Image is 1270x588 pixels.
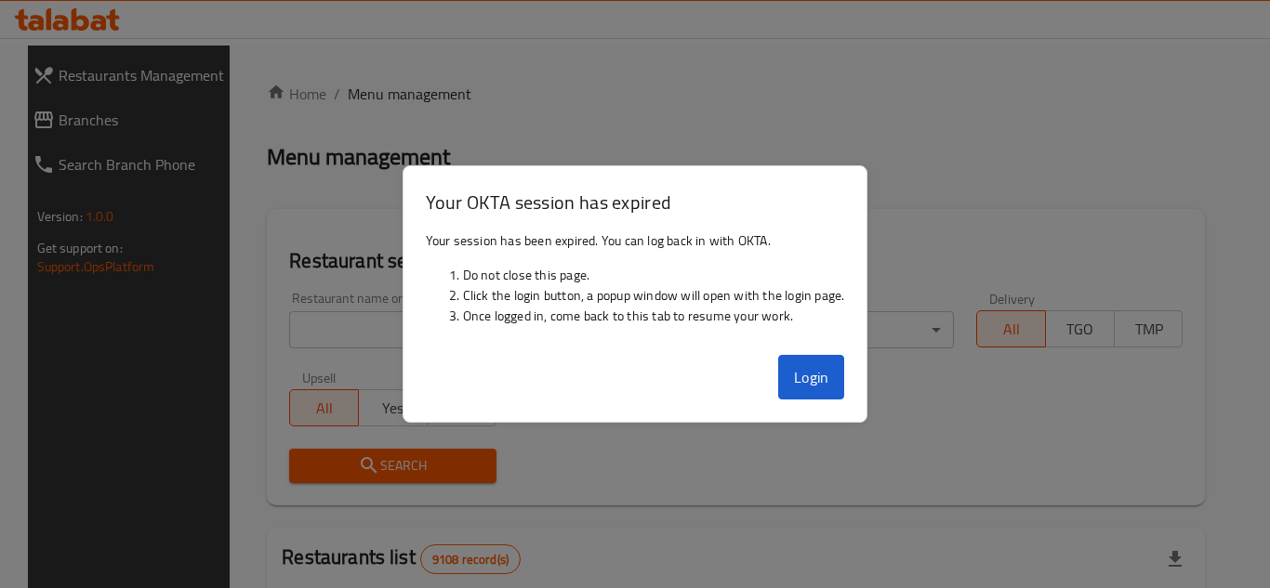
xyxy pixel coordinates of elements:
div: Your session has been expired. You can log back in with OKTA. [403,223,867,347]
h3: Your OKTA session has expired [426,189,845,216]
li: Click the login button, a popup window will open with the login page. [463,285,845,306]
li: Once logged in, come back to this tab to resume your work. [463,306,845,326]
li: Do not close this page. [463,265,845,285]
button: Login [778,355,845,399]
